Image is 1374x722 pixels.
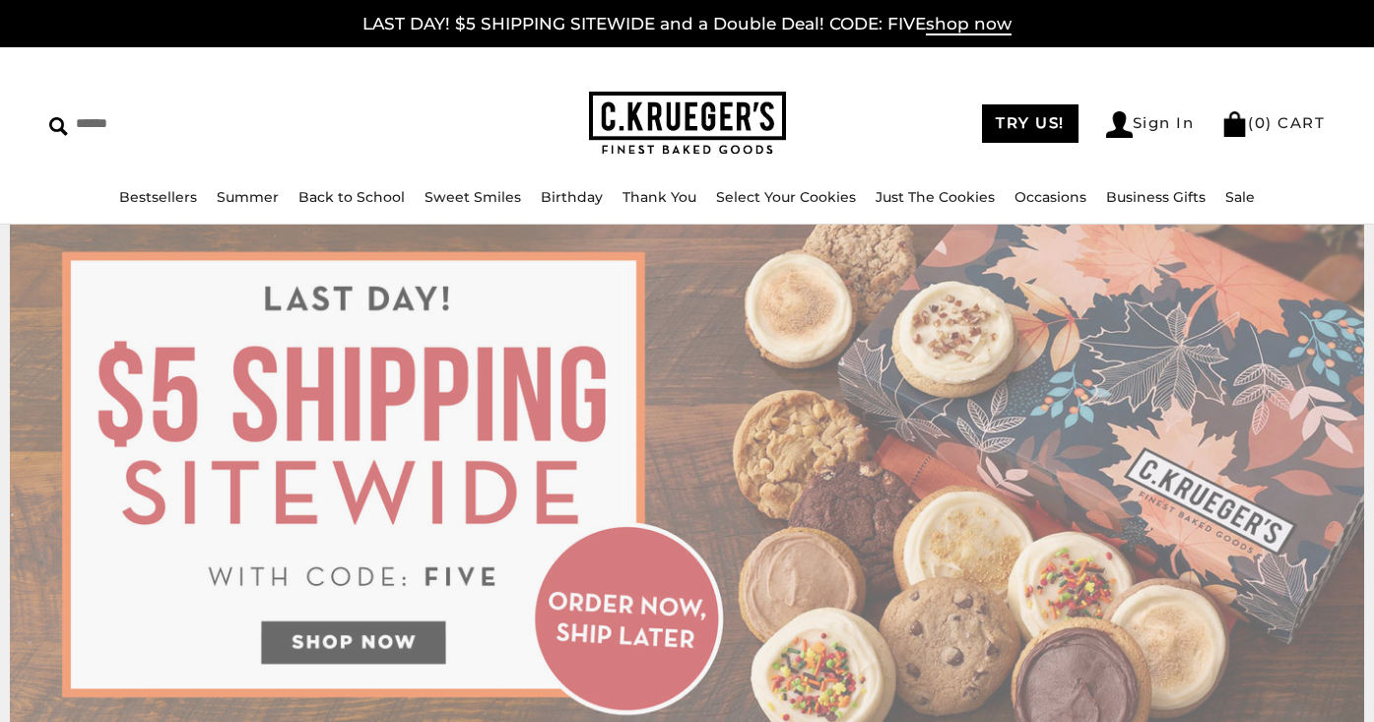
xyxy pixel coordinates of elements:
[876,188,995,206] a: Just The Cookies
[217,188,279,206] a: Summer
[716,188,856,206] a: Select Your Cookies
[49,108,347,139] input: Search
[1221,111,1248,137] img: Bag
[1106,188,1206,206] a: Business Gifts
[541,188,603,206] a: Birthday
[49,117,68,136] img: Search
[1255,113,1267,132] span: 0
[622,188,696,206] a: Thank You
[589,92,786,156] img: C.KRUEGER'S
[425,188,521,206] a: Sweet Smiles
[1014,188,1086,206] a: Occasions
[1221,113,1325,132] a: (0) CART
[982,104,1079,143] a: TRY US!
[1106,111,1195,138] a: Sign In
[1225,188,1255,206] a: Sale
[1106,111,1133,138] img: Account
[298,188,405,206] a: Back to School
[362,14,1012,35] a: LAST DAY! $5 SHIPPING SITEWIDE and a Double Deal! CODE: FIVEshop now
[926,14,1012,35] span: shop now
[119,188,197,206] a: Bestsellers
